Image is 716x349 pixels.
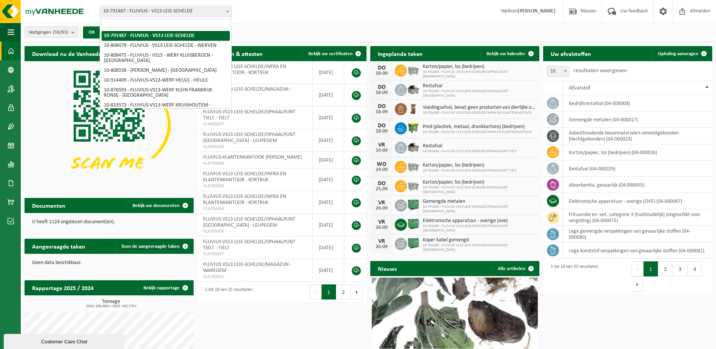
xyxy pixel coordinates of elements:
[203,171,286,183] span: FLUVIUS VS13 LEIE-SCHELDE/INFRA EN KLANTENKANTOOR - KORTRIJK
[423,243,536,252] span: 10-791495 - FLUVIUS VS13 LEIE-SCHELDE/OPHAALPUNT [GEOGRAPHIC_DATA]
[25,198,73,213] h2: Documenten
[569,85,590,91] span: Afvalstof
[423,70,536,79] span: 10-791495 - FLUVIUS VS13 LEIE-SCHELDE/OPHAALPUNT [GEOGRAPHIC_DATA]
[423,237,536,243] span: Koper kabel gemengd
[25,61,194,188] img: Download de VHEPlus App
[28,299,194,308] h3: Tonnage
[658,51,698,56] span: Ophaling aanvragen
[374,110,389,115] div: 18-09
[423,224,536,233] span: 10-791495 - FLUVIUS VS13 LEIE-SCHELDE/OPHAALPUNT [GEOGRAPHIC_DATA]
[407,198,420,211] img: PB-HB-1400-HPE-GN-01
[423,130,531,134] span: 10-791496 - FLUVIUS VS13 LEIE-SCHELDE/INFRA EN KLANTENKANTOOR
[203,274,307,280] span: VLA703355
[563,128,712,144] td: asbesthoudende bouwmaterialen cementgebonden (hechtgebonden) (04-000023)
[203,161,307,167] span: VLA703380
[374,244,389,250] div: 26-09
[547,261,598,292] div: 1 tot 10 van 33 resultaten
[563,111,712,128] td: gemengde metalen (04-000017)
[374,84,389,90] div: DO
[673,261,688,276] button: 3
[102,41,230,51] li: 10-808478 - FLUVIUS - VS13 LEIE-SCHELDE - WERVEN
[102,31,230,41] li: 10-791487 - FLUVIUS - VS13 LEIE-SCHELDE
[563,242,712,259] td: lege kunststof verpakkingen van gevaarlijke stoffen (04-000081)
[374,238,389,244] div: VR
[115,239,193,254] a: Toon de aangevraagde taken
[688,261,702,276] button: 4
[374,142,389,148] div: VR
[137,280,193,295] a: Bekijk rapportage
[203,99,307,105] span: VLA903105
[53,30,68,35] count: (59/93)
[374,90,389,96] div: 18-09
[203,216,296,228] span: FLUVIUS VS13 LEIE-SCHELDE/OPHAALPUNT [GEOGRAPHIC_DATA] - LEUPEGEM
[374,71,389,76] div: 18-09
[203,76,307,82] span: VLA903113
[374,225,389,230] div: 26-09
[203,251,307,257] span: VLA703357
[25,280,101,295] h2: Rapportage 2025 / 2024
[652,46,711,61] a: Ophaling aanvragen
[631,276,643,292] button: Next
[313,236,344,259] td: [DATE]
[563,226,712,242] td: lege gemengde verpakkingen van gevaarlijke stoffen (04-000080)
[407,237,420,250] img: PB-HB-1400-HPE-GN-01
[203,64,286,76] span: FLUVIUS VS13 LEIE-SCHELDE/INFRA EN KLANTENKANTOOR - KORTRIJK
[308,51,353,56] span: Bekijk uw certificaten
[374,148,389,153] div: 19-09
[313,152,344,168] td: [DATE]
[374,219,389,225] div: VR
[313,61,344,84] td: [DATE]
[374,206,389,211] div: 26-09
[407,63,420,76] img: WB-2500-GAL-GY-01
[102,100,230,116] li: 10-823573 - FLUVIUS-VS13-WERF KRUISHOUTEM - KRUISEM
[487,51,525,56] span: Bekijk uw kalender
[32,219,186,225] p: U heeft 1124 ongelezen document(en).
[4,332,126,349] iframe: chat widget
[374,200,389,206] div: VR
[100,6,231,17] span: 10-791487 - FLUVIUS - VS13 LEIE-SCHELDE
[423,105,536,111] span: Voedingsafval, bevat geen producten van dierlijke oorsprong, onverpakt
[423,111,536,115] span: 10-791496 - FLUVIUS VS13 LEIE-SCHELDE/INFRA EN KLANTENKANTOOR
[543,46,599,61] h2: Uw afvalstoffen
[203,194,286,205] span: FLUVIUS VS13 LEIE-SCHELDE/INFRA EN KLANTENKANTOOR - KORTRIJK
[423,162,517,168] span: Karton/papier, los (bedrijven)
[374,129,389,134] div: 18-09
[631,261,644,276] button: Previous
[423,83,536,89] span: Restafval
[547,66,570,77] span: 10
[203,154,302,160] span: FLUVIUS-KLANTENKANTOOR [PERSON_NAME]
[102,76,230,85] li: 10-914409 - FLUVIUS-VS13-WERF HEULE - HEULE
[302,46,366,61] a: Bekijk uw certificaten
[203,229,307,235] span: VLA703356
[563,161,712,177] td: restafval (04-000029)
[423,89,536,98] span: 10-791495 - FLUVIUS VS13 LEIE-SCHELDE/OPHAALPUNT [GEOGRAPHIC_DATA]
[203,144,307,150] span: VLA903109
[29,27,68,38] span: Vestigingen
[407,102,420,115] img: WB-0140-HPE-BN-01
[201,284,253,300] div: 1 tot 10 van 15 resultaten
[563,95,712,111] td: bedrijfsrestafval (04-000008)
[480,46,539,61] a: Bekijk uw kalender
[563,193,712,209] td: elektronische apparatuur - overige (OVE) (04-000067)
[374,181,389,187] div: DO
[423,168,517,173] span: 10-791493 - FLUVIUS VS13 LEIE-SCHELDE/OPHAALPUNT TIELT
[197,46,270,61] h2: Certificaten & attesten
[423,179,536,185] span: Karton/papier, los (bedrijven)
[313,107,344,129] td: [DATE]
[313,214,344,236] td: [DATE]
[351,284,363,300] button: Next
[407,179,420,192] img: WB-2500-GAL-GY-01
[423,199,536,205] span: Gemengde metalen
[547,66,569,77] span: 10
[374,167,389,173] div: 24-09
[25,46,125,61] h2: Download nu de Vanheede+ app!
[102,51,230,66] li: 10-808475 - FLUVIUS - VS13 - WERF KLUISBERGEN - [GEOGRAPHIC_DATA]
[313,84,344,107] td: [DATE]
[423,149,517,154] span: 10-791493 - FLUVIUS VS13 LEIE-SCHELDE/OPHAALPUNT TIELT
[83,26,100,39] button: OK
[25,239,93,253] h2: Aangevraagde taken
[563,144,712,161] td: karton/papier, los (bedrijven) (04-000026)
[563,177,712,193] td: absorbentia, gevaarlijk (04-000055)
